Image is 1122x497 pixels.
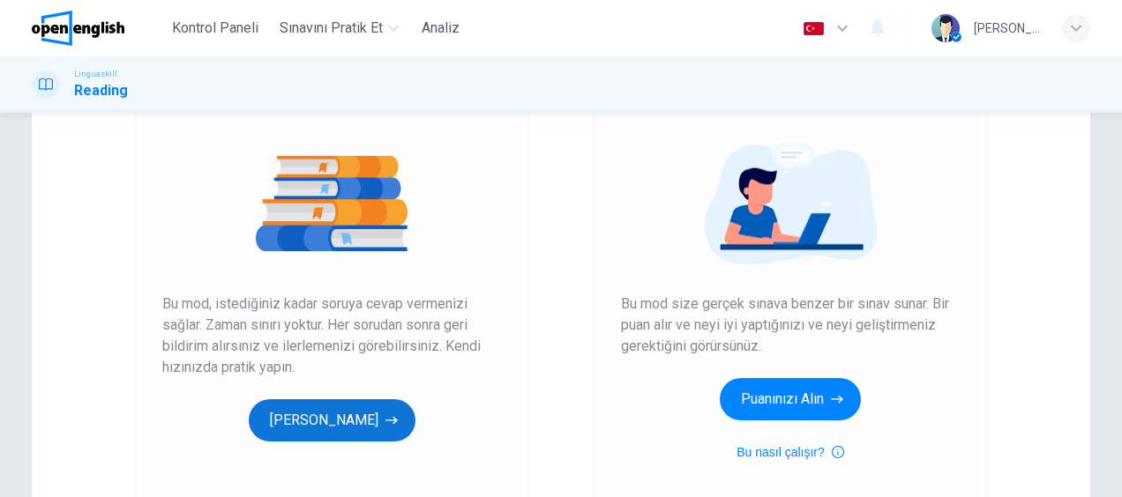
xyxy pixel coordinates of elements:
span: Sınavını Pratik Et [280,18,383,39]
img: Profile picture [931,14,960,42]
a: OpenEnglish logo [32,11,165,46]
span: Linguaskill [74,68,117,80]
button: Sınavını Pratik Et [273,12,406,44]
button: Analiz [413,12,469,44]
button: Bu nasıl çalışır? [737,441,844,463]
span: Bu mod, istediğiniz kadar soruya cevap vermenizi sağlar. Zaman sınırı yoktur. Her sorudan sonra g... [162,293,501,378]
button: [PERSON_NAME] [249,399,415,441]
div: [PERSON_NAME] [974,18,1041,39]
h1: Reading [74,80,128,101]
button: Puanınızı Alın [720,378,861,420]
span: Analiz [422,18,460,39]
span: Bu mod size gerçek sınava benzer bir sınav sunar. Bir puan alır ve neyi iyi yaptığınızı ve neyi g... [621,293,960,357]
button: Kontrol Paneli [165,12,266,44]
img: OpenEnglish logo [32,11,124,46]
span: Kontrol Paneli [172,18,258,39]
img: tr [803,22,825,35]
